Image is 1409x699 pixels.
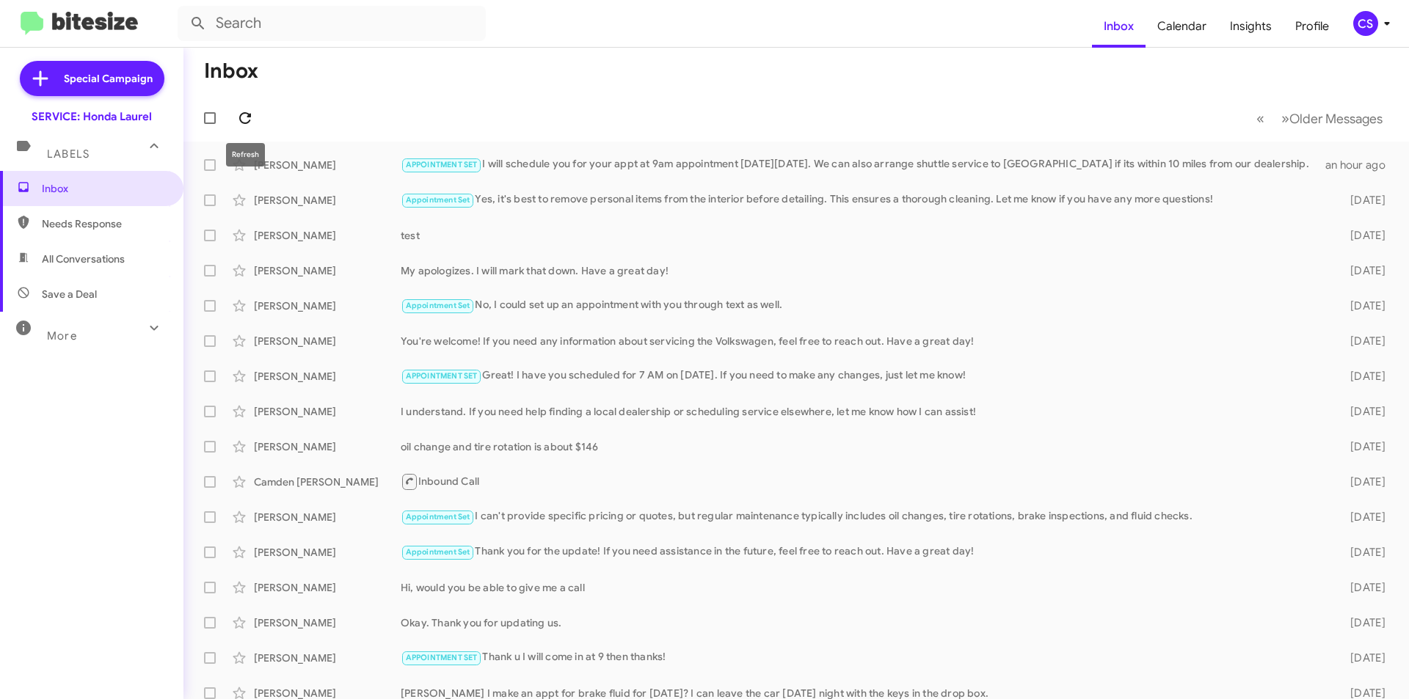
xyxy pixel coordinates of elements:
[1327,545,1397,560] div: [DATE]
[1281,109,1289,128] span: »
[401,580,1327,595] div: Hi, would you be able to give me a call
[64,71,153,86] span: Special Campaign
[401,263,1327,278] div: My apologizes. I will mark that down. Have a great day!
[1341,11,1393,36] button: CS
[254,545,401,560] div: [PERSON_NAME]
[1353,11,1378,36] div: CS
[47,147,90,161] span: Labels
[32,109,152,124] div: SERVICE: Honda Laurel
[406,195,470,205] span: Appointment Set
[42,287,97,301] span: Save a Deal
[1273,103,1391,133] button: Next
[406,160,478,169] span: APPOINTMENT SET
[401,334,1327,348] div: You're welcome! If you need any information about servicing the Volkswagen, feel free to reach ou...
[1327,510,1397,524] div: [DATE]
[1327,193,1397,208] div: [DATE]
[1327,263,1397,278] div: [DATE]
[254,510,401,524] div: [PERSON_NAME]
[401,508,1327,525] div: I can't provide specific pricing or quotes, but regular maintenance typically includes oil change...
[406,371,478,381] span: APPOINTMENT SET
[1327,334,1397,348] div: [DATE]
[178,6,486,41] input: Search
[254,369,401,384] div: [PERSON_NAME]
[1327,299,1397,313] div: [DATE]
[401,472,1327,491] div: Inbound Call
[47,329,77,343] span: More
[406,512,470,521] span: Appointment Set
[401,544,1327,560] div: Thank you for the update! If you need assistance in the future, feel free to reach out. Have a gr...
[42,216,167,231] span: Needs Response
[254,228,401,243] div: [PERSON_NAME]
[1327,404,1397,419] div: [DATE]
[1327,439,1397,454] div: [DATE]
[254,615,401,630] div: [PERSON_NAME]
[1256,109,1264,128] span: «
[401,439,1327,454] div: oil change and tire rotation is about $146
[406,301,470,310] span: Appointment Set
[406,547,470,557] span: Appointment Set
[1289,111,1383,127] span: Older Messages
[1327,369,1397,384] div: [DATE]
[401,228,1327,243] div: test
[254,334,401,348] div: [PERSON_NAME]
[1248,103,1273,133] button: Previous
[1325,158,1397,172] div: an hour ago
[1248,103,1391,133] nav: Page navigation example
[254,158,401,172] div: [PERSON_NAME]
[20,61,164,96] a: Special Campaign
[1327,651,1397,665] div: [DATE]
[1327,475,1397,489] div: [DATE]
[406,653,478,662] span: APPOINTMENT SET
[1092,5,1146,48] a: Inbox
[1327,580,1397,595] div: [DATE]
[254,439,401,454] div: [PERSON_NAME]
[401,297,1327,314] div: No, I could set up an appointment with you through text as well.
[401,649,1327,666] div: Thank u I will come in at 9 then thanks!
[254,651,401,665] div: [PERSON_NAME]
[401,156,1325,173] div: I will schedule you for your appt at 9am appointment [DATE][DATE]. We can also arrange shuttle se...
[401,404,1327,419] div: I understand. If you need help finding a local dealership or scheduling service elsewhere, let me...
[226,143,265,166] div: Refresh
[1146,5,1218,48] a: Calendar
[401,191,1327,208] div: Yes, it's best to remove personal items from the interior before detailing. This ensures a thorou...
[204,59,258,83] h1: Inbox
[254,580,401,595] div: [PERSON_NAME]
[1327,228,1397,243] div: [DATE]
[1284,5,1341,48] a: Profile
[254,299,401,313] div: [PERSON_NAME]
[254,193,401,208] div: [PERSON_NAME]
[254,475,401,489] div: Camden [PERSON_NAME]
[1218,5,1284,48] a: Insights
[1327,615,1397,630] div: [DATE]
[254,404,401,419] div: [PERSON_NAME]
[42,252,125,266] span: All Conversations
[401,615,1327,630] div: Okay. Thank you for updating us.
[254,263,401,278] div: [PERSON_NAME]
[401,367,1327,384] div: Great! I have you scheduled for 7 AM on [DATE]. If you need to make any changes, just let me know!
[42,181,167,196] span: Inbox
